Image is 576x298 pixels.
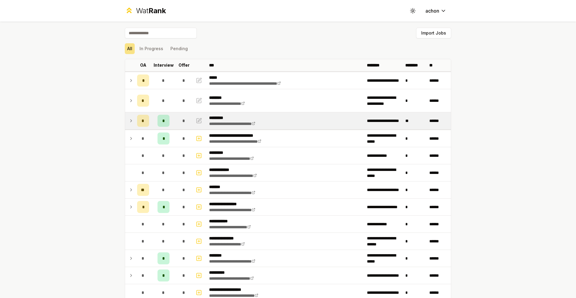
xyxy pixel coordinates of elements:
button: Import Jobs [416,28,451,38]
span: Rank [148,6,166,15]
button: Pending [168,43,190,54]
div: Wat [136,6,166,16]
button: All [125,43,135,54]
button: In Progress [137,43,166,54]
span: achon [425,7,439,14]
p: OA [140,62,146,68]
p: Interview [154,62,174,68]
a: WatRank [125,6,166,16]
p: Offer [178,62,190,68]
button: achon [421,5,451,16]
